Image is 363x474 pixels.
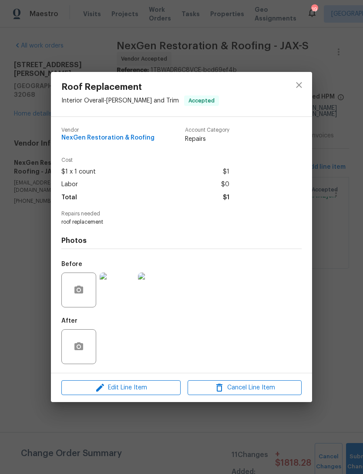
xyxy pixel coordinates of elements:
[61,135,155,141] span: NexGen Restoration & Roofing
[61,97,179,103] span: Interior Overall - [PERSON_NAME] and Trim
[223,166,229,178] span: $1
[61,82,219,92] span: Roof Replacement
[61,157,229,163] span: Cost
[64,382,178,393] span: Edit Line Item
[61,211,302,217] span: Repairs needed
[188,380,302,396] button: Cancel Line Item
[185,135,229,143] span: Repairs
[61,236,302,245] h4: Photos
[185,127,229,133] span: Account Category
[185,96,218,105] span: Accepted
[221,178,229,191] span: $0
[61,261,82,267] h5: Before
[61,178,78,191] span: Labor
[61,318,77,324] h5: After
[61,218,278,226] span: roof replacement
[61,166,96,178] span: $1 x 1 count
[223,191,229,204] span: $1
[61,191,77,204] span: Total
[61,380,181,396] button: Edit Line Item
[289,75,309,95] button: close
[190,382,299,393] span: Cancel Line Item
[311,5,317,14] div: 19
[61,127,155,133] span: Vendor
